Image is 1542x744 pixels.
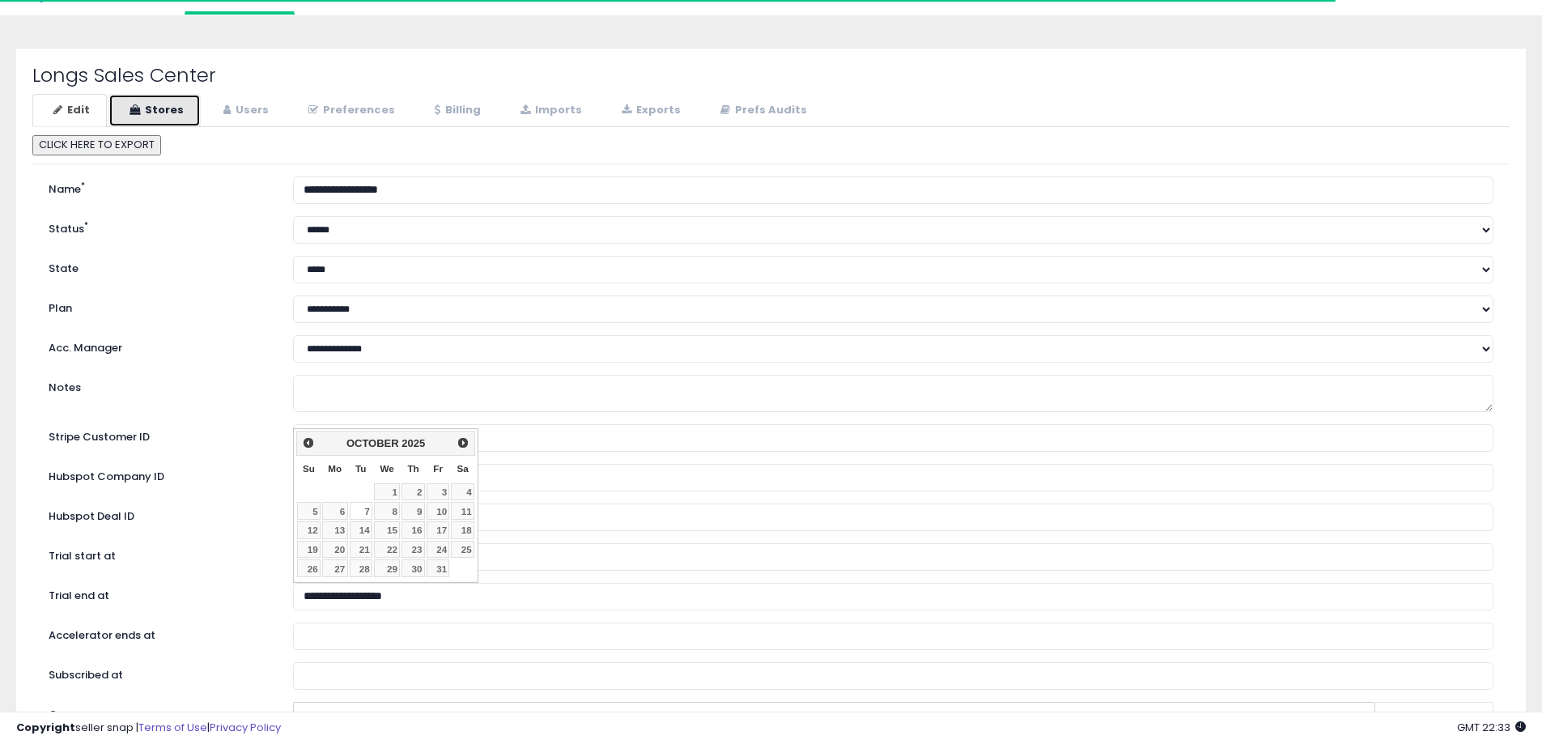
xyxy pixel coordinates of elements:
span: Wednesday [380,463,394,474]
a: 5 [297,502,321,520]
span: Sunday [303,463,315,474]
span: Friday [433,463,443,474]
a: 14 [350,521,373,539]
label: Trial start at [36,543,281,564]
a: Billing [414,94,498,127]
a: 20 [322,541,348,559]
a: Exports [601,94,698,127]
a: 10 [427,502,450,520]
a: 9 [401,502,425,520]
a: 19 [297,541,321,559]
label: Trial end at [36,583,281,604]
a: 24 [427,541,450,559]
label: Owner [49,708,83,723]
span: [DOMAIN_NAME][EMAIL_ADDRESS][DOMAIN_NAME] [304,706,1343,733]
a: 27 [322,559,348,577]
span: Prev [302,436,315,449]
label: Stripe Customer ID [36,424,281,445]
a: Stores [108,94,201,127]
span: October [346,437,399,449]
a: Next [454,433,473,452]
a: Prev [299,433,317,452]
a: Prefs Audits [699,94,824,127]
label: Status [36,216,281,237]
a: 31 [427,559,450,577]
a: 4 [451,483,474,501]
a: 17 [427,521,450,539]
label: Notes [36,375,281,396]
a: 3 [427,483,450,501]
span: 2025 [401,437,425,449]
a: Privacy Policy [210,720,281,735]
a: Edit [32,94,107,127]
label: Hubspot Deal ID [36,504,281,525]
a: 15 [374,521,400,539]
a: 30 [401,559,425,577]
a: 23 [401,541,425,559]
a: 26 [297,559,321,577]
a: 29 [374,559,400,577]
a: 1 [374,483,400,501]
a: 18 [451,521,474,539]
label: State [36,256,281,277]
span: Monday [328,463,342,474]
label: Hubspot Company ID [36,464,281,485]
label: Accelerator ends at [36,623,281,644]
button: CLICK HERE TO EXPORT [32,135,161,155]
a: Imports [499,94,599,127]
span: Tuesday [355,463,366,474]
label: Name [36,176,281,198]
h2: Longs Sales Center [32,65,1510,86]
span: Next [457,436,469,449]
label: Subscribed at [36,662,281,683]
label: Plan [36,295,281,317]
a: 6 [322,502,348,520]
a: 7 [350,502,373,520]
a: 13 [322,521,348,539]
div: seller snap | | [16,721,281,736]
a: Terms of Use [138,720,207,735]
strong: Copyright [16,720,75,735]
a: 12 [297,521,321,539]
label: Acc. Manager [36,335,281,356]
span: Saturday [457,463,469,474]
a: 28 [350,559,373,577]
a: Users [202,94,286,127]
span: 2025-10-6 22:33 GMT [1457,720,1526,735]
a: 16 [401,521,425,539]
a: 8 [374,502,400,520]
a: 22 [374,541,400,559]
a: 21 [350,541,373,559]
span: Thursday [408,463,419,474]
a: 2 [401,483,425,501]
a: 25 [451,541,474,559]
a: Preferences [287,94,412,127]
a: 11 [451,502,474,520]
